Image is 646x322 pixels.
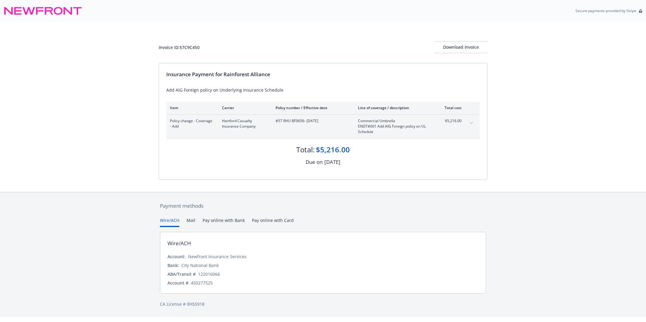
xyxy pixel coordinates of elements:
span: $5,216.00 [439,118,462,124]
div: Bank: [167,262,179,268]
div: 450277525 [191,280,213,286]
div: Total cost [439,105,462,110]
button: expand content [466,118,476,128]
div: Wire/ACH [167,239,191,247]
div: CA License # 0H55918 [160,301,486,307]
div: Due on [306,158,323,166]
span: Policy change - Coverage - Add [170,118,212,129]
div: Policy change - Coverage - AddHartford Casualty Insurance Company#57 RHU BF0656- [DATE]Commercial... [166,115,480,138]
div: $5,216.00 [316,145,350,155]
span: Hartford Casualty Insurance Company [222,118,266,129]
button: Wire/ACH [160,217,179,227]
div: Carrier [222,105,266,110]
button: Mail [187,217,195,227]
button: Pay online with Card [252,217,294,227]
button: Download Invoice [434,41,487,53]
div: Item [170,105,212,110]
div: Policy number / Effective date [276,105,348,110]
div: Payment methods [160,202,486,210]
div: Account # [167,280,188,286]
div: 122016066 [198,271,220,277]
p: Secure payments provided by Stripe [575,8,636,13]
div: Invoice ID: 57C9C450 [159,44,200,50]
div: Line of coverage / description [358,105,429,110]
div: City National Bank [181,262,219,268]
div: Account: [167,253,186,260]
div: Total: [296,145,315,155]
button: Pay online with Bank [203,217,245,227]
span: #57 RHU BF0656 - [DATE] [276,118,348,124]
div: Newfront Insurance Services [188,253,247,260]
span: Commercial UmbrellaENDT#001 Add AIG Foreign policy on UL Schedule [358,118,429,135]
span: ENDT#001 Add AIG Foreign policy on UL Schedule [358,124,429,135]
div: Insurance Payment for Rainforest Alliance [166,70,480,78]
span: Commercial Umbrella [358,118,429,124]
div: ABA/Transit # [167,271,196,277]
div: [DATE] [324,158,340,166]
div: Add AIG Foreign policy on Underlying Insurance Schedule [166,87,480,93]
